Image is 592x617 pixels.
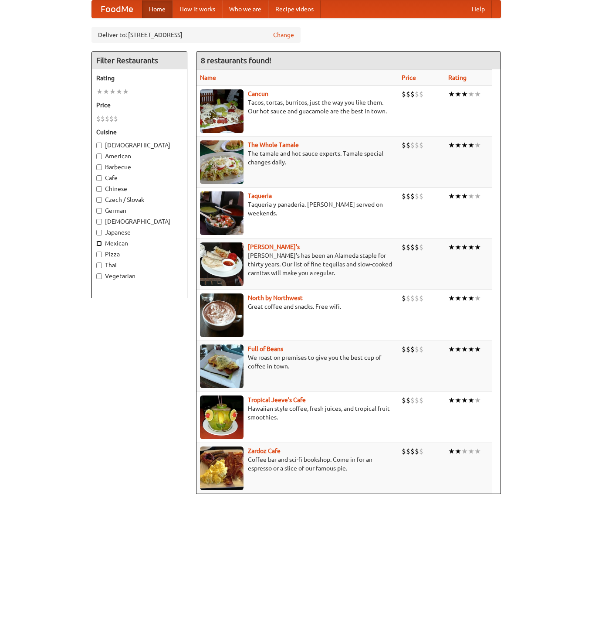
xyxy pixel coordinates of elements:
[248,396,306,403] a: Tropical Jeeve's Cafe
[96,114,101,123] li: $
[402,89,406,99] li: $
[96,241,102,246] input: Mexican
[410,344,415,354] li: $
[402,74,416,81] a: Price
[96,252,102,257] input: Pizza
[419,191,423,201] li: $
[419,395,423,405] li: $
[96,101,183,109] h5: Price
[96,230,102,235] input: Japanese
[116,87,122,96] li: ★
[406,447,410,456] li: $
[96,153,102,159] input: American
[468,89,474,99] li: ★
[474,447,481,456] li: ★
[96,228,183,237] label: Japanese
[448,447,455,456] li: ★
[402,242,406,252] li: $
[468,242,474,252] li: ★
[465,0,492,18] a: Help
[468,293,474,303] li: ★
[410,447,415,456] li: $
[200,447,244,490] img: zardoz.jpg
[402,395,406,405] li: $
[92,52,187,69] h4: Filter Restaurants
[96,174,183,182] label: Cafe
[474,395,481,405] li: ★
[461,191,468,201] li: ★
[96,164,102,170] input: Barbecue
[406,191,410,201] li: $
[410,395,415,405] li: $
[200,89,244,133] img: cancun.jpg
[109,87,116,96] li: ★
[200,302,395,311] p: Great coffee and snacks. Free wifi.
[248,192,272,199] a: Taqueria
[96,128,183,136] h5: Cuisine
[248,90,268,97] a: Cancun
[96,272,183,280] label: Vegetarian
[474,191,481,201] li: ★
[455,293,461,303] li: ★
[468,191,474,201] li: ★
[415,242,419,252] li: $
[96,141,183,150] label: [DEMOGRAPHIC_DATA]
[419,89,423,99] li: $
[201,56,271,65] ng-pluralize: 8 restaurants found!
[402,447,406,456] li: $
[96,239,183,248] label: Mexican
[415,89,419,99] li: $
[419,242,423,252] li: $
[455,140,461,150] li: ★
[448,74,467,81] a: Rating
[248,243,300,250] b: [PERSON_NAME]'s
[455,191,461,201] li: ★
[415,191,419,201] li: $
[200,140,244,184] img: wholetamale.jpg
[96,262,102,268] input: Thai
[96,163,183,171] label: Barbecue
[461,242,468,252] li: ★
[406,395,410,405] li: $
[455,242,461,252] li: ★
[402,140,406,150] li: $
[200,293,244,337] img: north.jpg
[96,208,102,214] input: German
[410,89,415,99] li: $
[200,242,244,286] img: pedros.jpg
[474,242,481,252] li: ★
[448,191,455,201] li: ★
[200,98,395,116] p: Tacos, tortas, burritos, just the way you like them. Our hot sauce and guacamole are the best in ...
[419,293,423,303] li: $
[419,140,423,150] li: $
[406,140,410,150] li: $
[448,140,455,150] li: ★
[96,186,102,192] input: Chinese
[96,250,183,259] label: Pizza
[248,141,299,148] a: The Whole Tamale
[448,344,455,354] li: ★
[248,294,303,301] b: North by Northwest
[415,447,419,456] li: $
[455,447,461,456] li: ★
[114,114,118,123] li: $
[268,0,321,18] a: Recipe videos
[468,395,474,405] li: ★
[248,447,281,454] b: Zardoz Cafe
[455,89,461,99] li: ★
[474,140,481,150] li: ★
[96,184,183,193] label: Chinese
[96,217,183,226] label: [DEMOGRAPHIC_DATA]
[273,31,294,39] a: Change
[96,87,103,96] li: ★
[96,261,183,269] label: Thai
[200,344,244,388] img: beans.jpg
[200,353,395,371] p: We roast on premises to give you the best cup of coffee in town.
[92,0,142,18] a: FoodMe
[410,140,415,150] li: $
[410,242,415,252] li: $
[248,345,283,352] b: Full of Beans
[474,344,481,354] li: ★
